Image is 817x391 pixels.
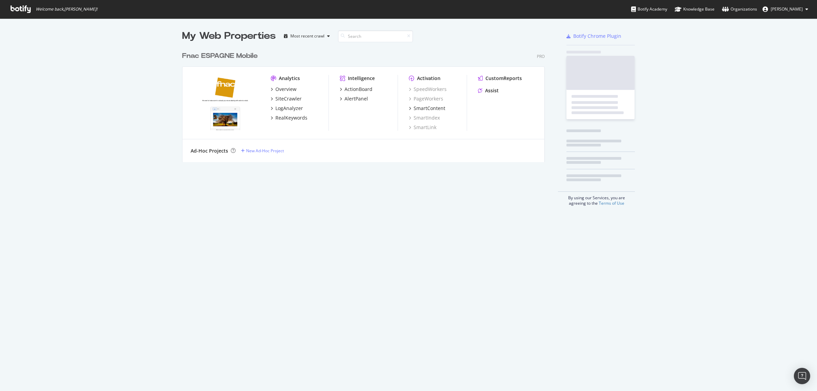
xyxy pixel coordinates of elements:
[275,114,307,121] div: RealKeywords
[275,105,303,112] div: LogAnalyzer
[338,30,413,42] input: Search
[290,34,324,38] div: Most recent crawl
[409,114,440,121] a: SmartIndex
[281,31,333,42] button: Most recent crawl
[345,86,372,93] div: ActionBoard
[182,51,258,61] div: Fnac ESPAGNE Mobile
[722,6,757,13] div: Organizations
[241,148,284,154] a: New Ad-Hoc Project
[485,87,499,94] div: Assist
[537,53,545,59] div: Pro
[566,33,621,40] a: Botify Chrome Plugin
[414,105,445,112] div: SmartContent
[271,105,303,112] a: LogAnalyzer
[275,95,302,102] div: SiteCrawler
[409,86,447,93] a: SpeedWorkers
[478,87,499,94] a: Assist
[279,75,300,82] div: Analytics
[409,124,436,131] a: SmartLink
[275,86,297,93] div: Overview
[599,200,624,206] a: Terms of Use
[771,6,803,12] span: leticia Albares
[558,191,635,206] div: By using our Services, you are agreeing to the
[271,114,307,121] a: RealKeywords
[757,4,814,15] button: [PERSON_NAME]
[478,75,522,82] a: CustomReports
[675,6,715,13] div: Knowledge Base
[191,75,260,130] img: fnac.es
[340,95,368,102] a: AlertPanel
[182,29,276,43] div: My Web Properties
[271,95,302,102] a: SiteCrawler
[182,43,550,162] div: grid
[271,86,297,93] a: Overview
[182,51,260,61] a: Fnac ESPAGNE Mobile
[417,75,440,82] div: Activation
[348,75,375,82] div: Intelligence
[36,6,97,12] span: Welcome back, [PERSON_NAME] !
[191,147,228,154] div: Ad-Hoc Projects
[345,95,368,102] div: AlertPanel
[246,148,284,154] div: New Ad-Hoc Project
[409,95,443,102] a: PageWorkers
[485,75,522,82] div: CustomReports
[631,6,667,13] div: Botify Academy
[573,33,621,40] div: Botify Chrome Plugin
[409,105,445,112] a: SmartContent
[794,368,810,384] div: Open Intercom Messenger
[340,86,372,93] a: ActionBoard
